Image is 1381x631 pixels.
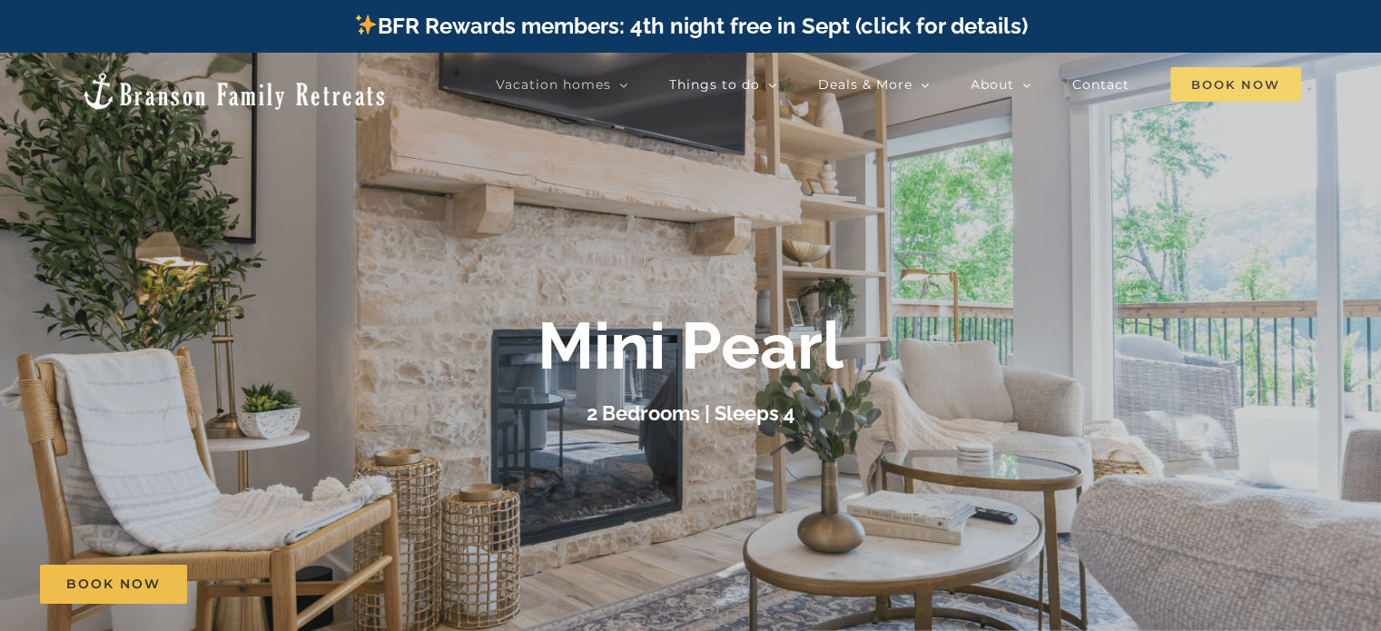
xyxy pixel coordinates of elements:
span: Book Now [1170,67,1301,102]
nav: Main Menu [496,66,1301,103]
img: Branson Family Retreats Logo [80,71,388,112]
span: About [971,78,1014,91]
a: Book Now [40,565,187,604]
a: About [971,66,1031,103]
a: BFR Rewards members: 4th night free in Sept (click for details) [353,13,1028,39]
span: Vacation homes [496,78,611,91]
span: Things to do [669,78,760,91]
a: Contact [1072,66,1129,103]
img: ✨ [355,14,377,35]
a: Deals & More [818,66,930,103]
span: Contact [1072,78,1129,91]
a: Vacation homes [496,66,628,103]
h3: 2 Bedrooms | Sleeps 4 [587,401,795,425]
span: Deals & More [818,78,912,91]
b: Mini Pearl [538,307,843,384]
a: Things to do [669,66,777,103]
span: Book Now [66,577,161,592]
